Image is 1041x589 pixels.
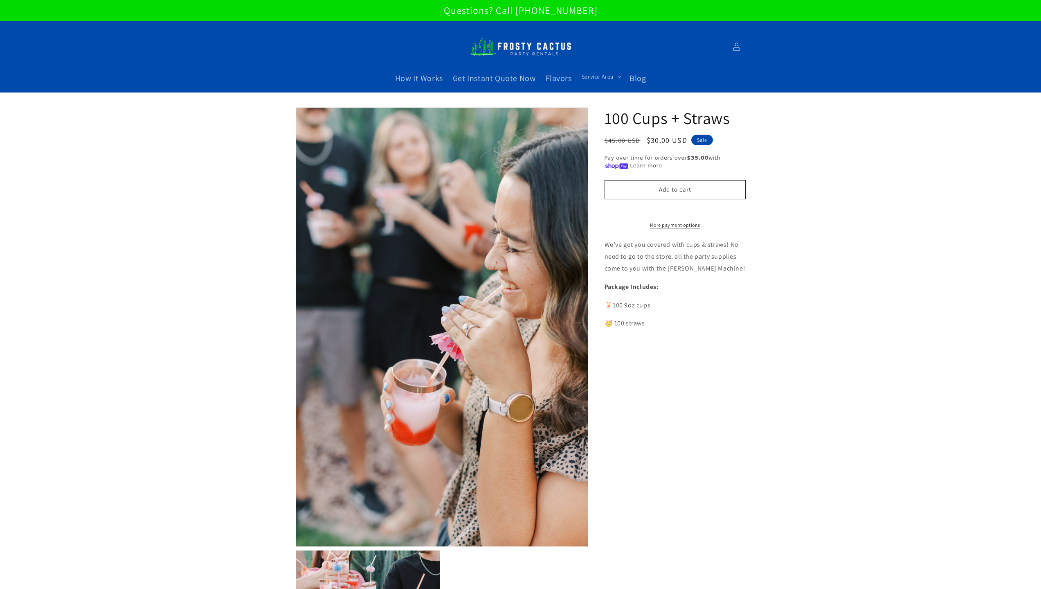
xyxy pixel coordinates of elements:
span: Flavors [546,73,572,83]
span: Blog [630,73,646,83]
span: Service Area [582,73,614,80]
strong: Package Includes: [605,282,659,291]
span: How It Works [395,73,443,83]
p: 🍹100 9oz cups [605,300,746,311]
s: $45.00 USD [605,136,641,145]
p: We’ve got you covered with cups & straws! No need to go to the store, all the party supplies come... [605,239,746,274]
a: Blog [625,68,651,88]
a: Get Instant Quote Now [448,68,541,88]
span: Sale [691,135,713,145]
p: 🥳 100 straws [605,318,746,329]
a: Flavors [541,68,577,88]
button: Add to cart [605,180,746,199]
summary: Service Area [577,68,625,85]
a: More payment options [605,221,746,229]
span: $30.00 USD [647,135,687,145]
a: How It Works [390,68,448,88]
h1: 100 Cups + Straws [605,107,746,129]
span: Get Instant Quote Now [453,73,536,83]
